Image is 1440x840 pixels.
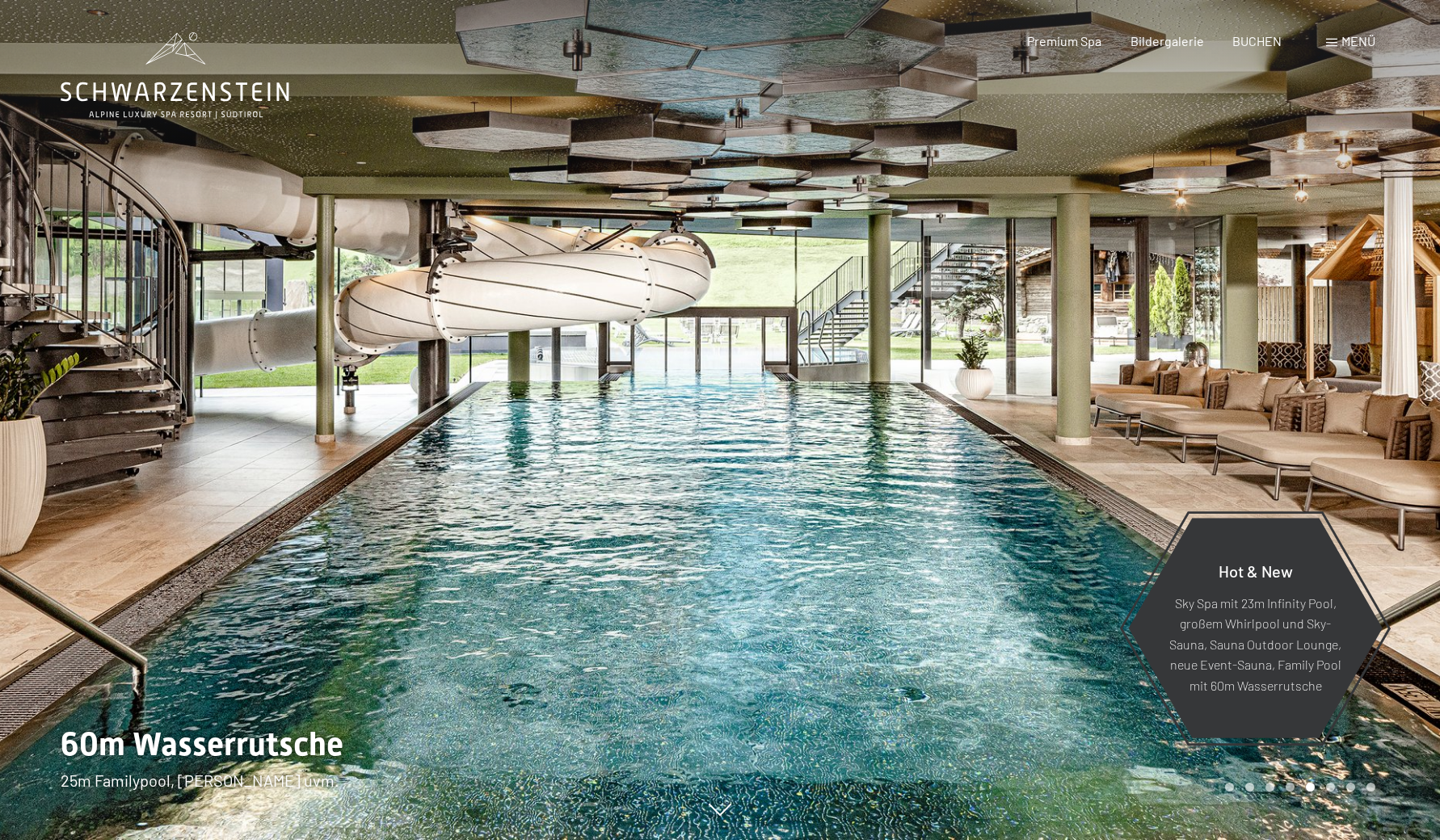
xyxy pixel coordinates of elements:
[1232,33,1282,48] a: BUCHEN
[1131,33,1204,48] a: Bildergalerie
[1219,783,1375,792] div: Carousel Pagination
[1326,783,1335,792] div: Carousel Page 6
[1225,783,1234,792] div: Carousel Page 1
[1341,33,1375,48] span: Menü
[1265,783,1274,792] div: Carousel Page 3
[1027,33,1101,48] a: Premium Spa
[1127,517,1383,739] a: Hot & New Sky Spa mit 23m Infinity Pool, großem Whirlpool und Sky-Sauna, Sauna Outdoor Lounge, ne...
[1245,783,1254,792] div: Carousel Page 2
[1346,783,1355,792] div: Carousel Page 7
[1306,783,1315,792] div: Carousel Page 5 (Current Slide)
[1366,783,1375,792] div: Carousel Page 8
[1168,592,1343,695] p: Sky Spa mit 23m Infinity Pool, großem Whirlpool und Sky-Sauna, Sauna Outdoor Lounge, neue Event-S...
[1219,561,1293,580] span: Hot & New
[1286,783,1295,792] div: Carousel Page 4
